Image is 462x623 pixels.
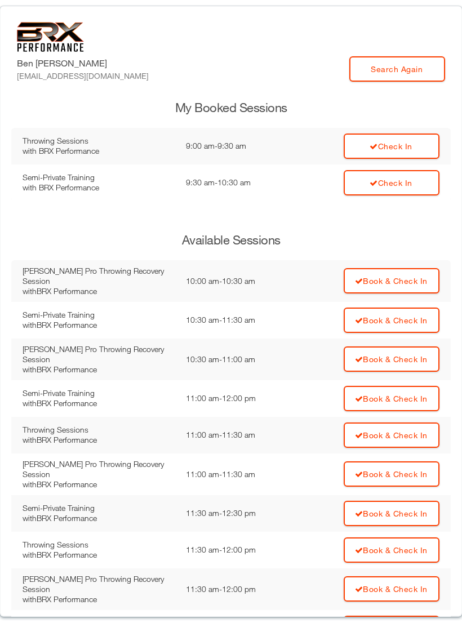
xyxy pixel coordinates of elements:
td: 9:30 am - 10:30 am [180,164,289,201]
h3: My Booked Sessions [11,99,451,117]
td: 10:30 am - 11:30 am [180,302,294,339]
div: Semi-Private Training [23,503,175,513]
td: 10:00 am - 10:30 am [180,260,294,302]
div: Semi-Private Training [23,388,175,398]
td: 11:00 am - 11:30 am [180,417,294,453]
td: 10:30 am - 11:00 am [180,339,294,380]
div: with BRX Performance [23,479,175,489]
div: with BRX Performance [23,550,175,560]
div: [PERSON_NAME] Pro Throwing Recovery Session [23,574,175,594]
a: Book & Check In [344,346,439,372]
a: Book & Check In [344,386,439,411]
a: Book & Check In [344,537,439,563]
td: 11:30 am - 12:00 pm [180,532,294,568]
div: with BRX Performance [23,183,175,193]
td: 11:00 am - 11:30 am [180,453,294,495]
div: with BRX Performance [23,435,175,445]
div: [PERSON_NAME] Pro Throwing Recovery Session [23,459,175,479]
h3: Available Sessions [11,232,451,249]
td: 11:30 am - 12:30 pm [180,495,294,532]
a: Book & Check In [344,268,439,293]
div: with BRX Performance [23,146,175,156]
div: with BRX Performance [23,286,175,296]
td: 11:00 am - 12:00 pm [180,380,294,417]
img: 6f7da32581c89ca25d665dc3aae533e4f14fe3ef_original.svg [17,22,84,52]
div: with BRX Performance [23,398,175,408]
a: Book & Check In [344,461,439,487]
div: Throwing Sessions [23,136,175,146]
div: with BRX Performance [23,594,175,604]
a: Book & Check In [344,422,439,448]
a: Book & Check In [344,308,439,333]
div: with BRX Performance [23,364,175,375]
div: Throwing Sessions [23,425,175,435]
td: 9:00 am - 9:30 am [180,128,289,164]
a: Book & Check In [344,576,439,602]
a: Book & Check In [344,501,439,526]
div: [PERSON_NAME] Pro Throwing Recovery Session [23,266,175,286]
div: with BRX Performance [23,513,175,523]
div: with BRX Performance [23,320,175,330]
div: Throwing Sessions [23,540,175,550]
a: Check In [344,133,439,159]
div: Semi-Private Training [23,310,175,320]
td: 11:30 am - 12:00 pm [180,568,294,610]
a: Search Again [349,56,445,82]
div: Semi-Private Training [23,172,175,183]
a: Check In [344,170,439,195]
div: [PERSON_NAME] Pro Throwing Recovery Session [23,344,175,364]
label: Ben [PERSON_NAME] [17,56,149,82]
div: [EMAIL_ADDRESS][DOMAIN_NAME] [17,70,149,82]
